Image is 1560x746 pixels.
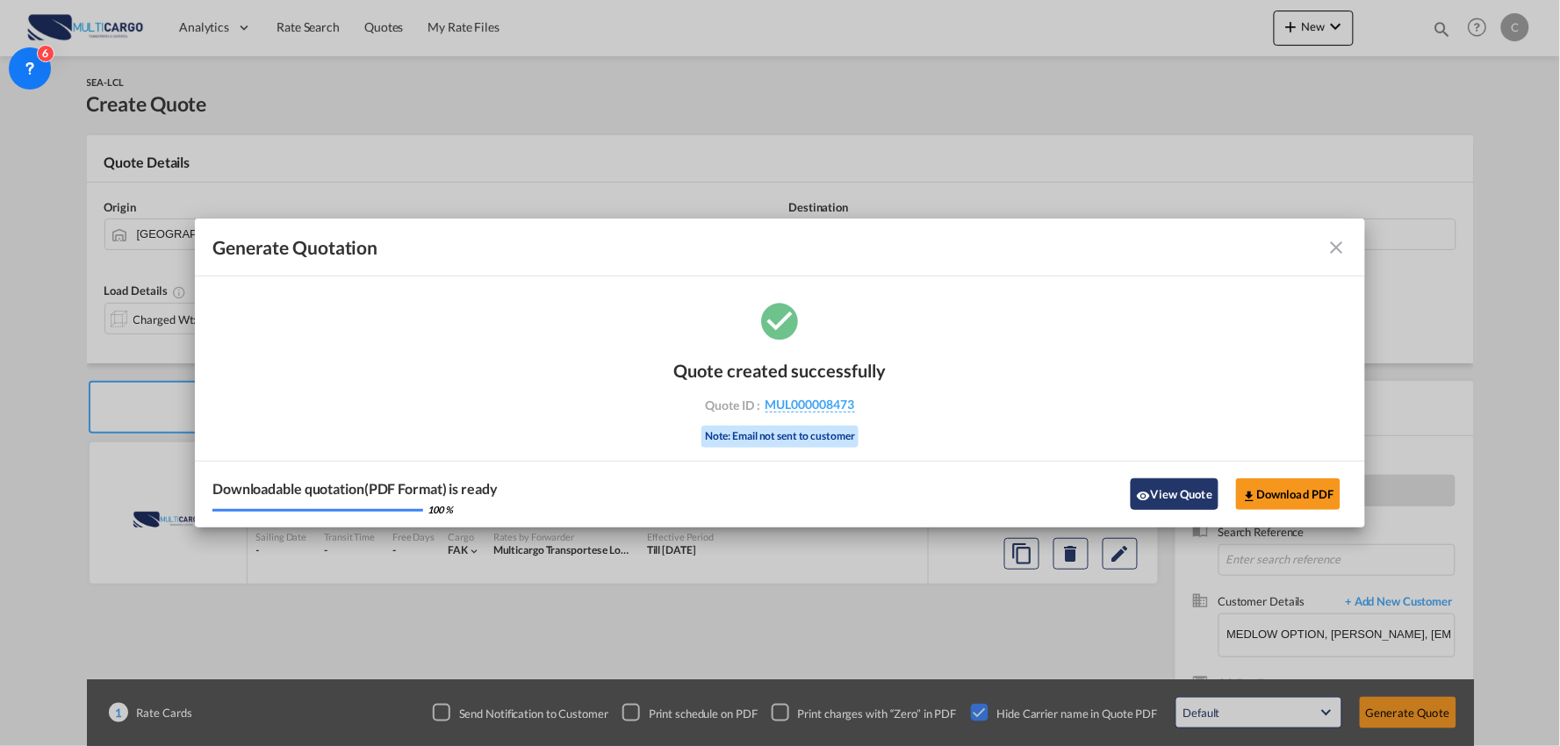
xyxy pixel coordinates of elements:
[1236,478,1341,510] button: Download PDF
[212,479,498,499] div: Downloadable quotation(PDF Format) is ready
[1242,489,1256,503] md-icon: icon-download
[758,298,802,342] md-icon: icon-checkbox-marked-circle
[1137,489,1151,503] md-icon: icon-eye
[674,360,887,381] div: Quote created successfully
[195,219,1365,527] md-dialog: Generate Quotation Quote ...
[766,397,855,412] span: MUL000008473
[212,236,377,259] span: Generate Quotation
[679,397,882,412] div: Quote ID :
[701,426,859,448] div: Note: Email not sent to customer
[428,503,453,516] div: 100 %
[1131,478,1219,510] button: icon-eyeView Quote
[1326,237,1348,258] md-icon: icon-close fg-AAA8AD cursor m-0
